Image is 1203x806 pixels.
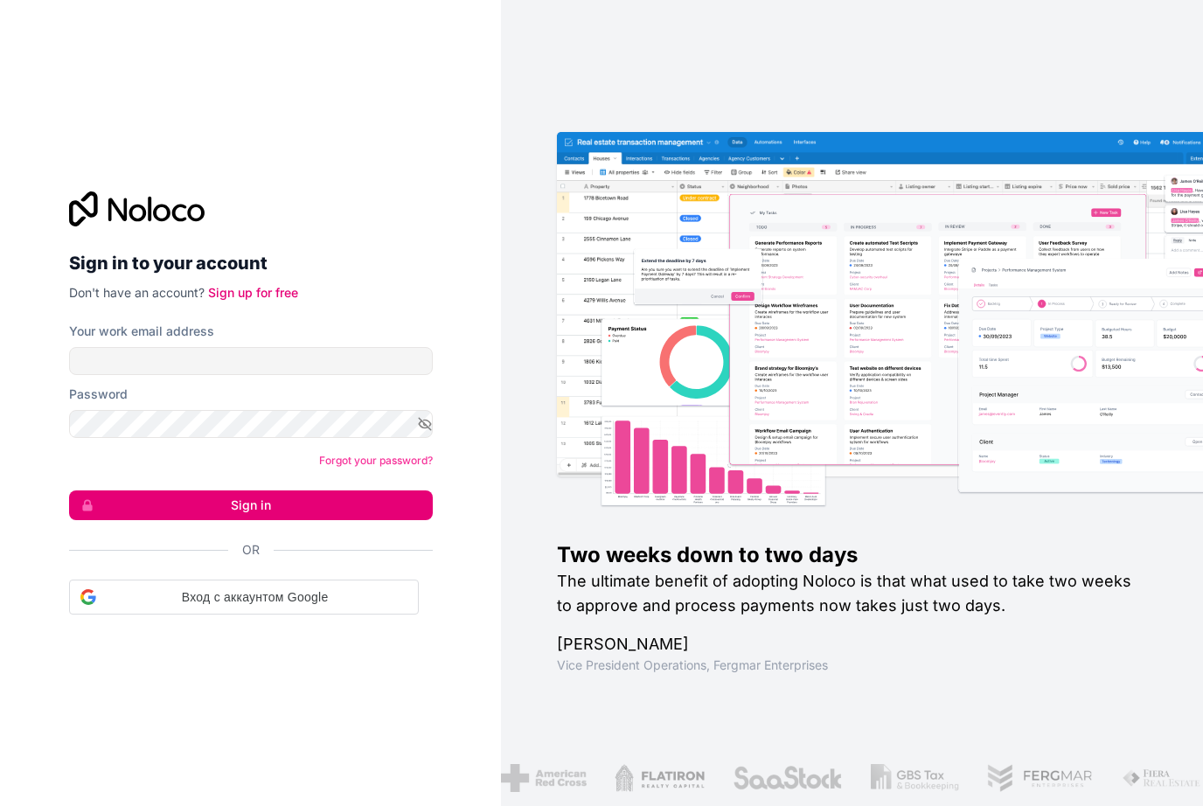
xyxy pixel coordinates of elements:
img: /assets/fergmar-CudnrXN5.png [987,764,1094,792]
button: Sign in [69,490,433,520]
h1: [PERSON_NAME] [557,632,1147,657]
a: Sign up for free [208,285,298,300]
div: Вход с аккаунтом Google [69,580,419,615]
span: Don't have an account? [69,285,205,300]
label: Your work email address [69,323,214,340]
input: Password [69,410,433,438]
img: /assets/saastock-C6Zbiodz.png [733,764,843,792]
img: /assets/flatiron-C8eUkumj.png [614,764,705,792]
h1: Two weeks down to two days [557,541,1147,569]
label: Password [69,386,128,403]
h1: Vice President Operations , Fergmar Enterprises [557,657,1147,674]
h2: Sign in to your account [69,247,433,279]
span: Or [242,541,260,559]
img: /assets/american-red-cross-BAupjrZR.png [501,764,586,792]
h2: The ultimate benefit of adopting Noloco is that what used to take two weeks to approve and proces... [557,569,1147,618]
a: Forgot your password? [319,454,433,467]
input: Email address [69,347,433,375]
img: /assets/gbstax-C-GtDUiK.png [870,764,959,792]
span: Вход с аккаунтом Google [103,588,407,607]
